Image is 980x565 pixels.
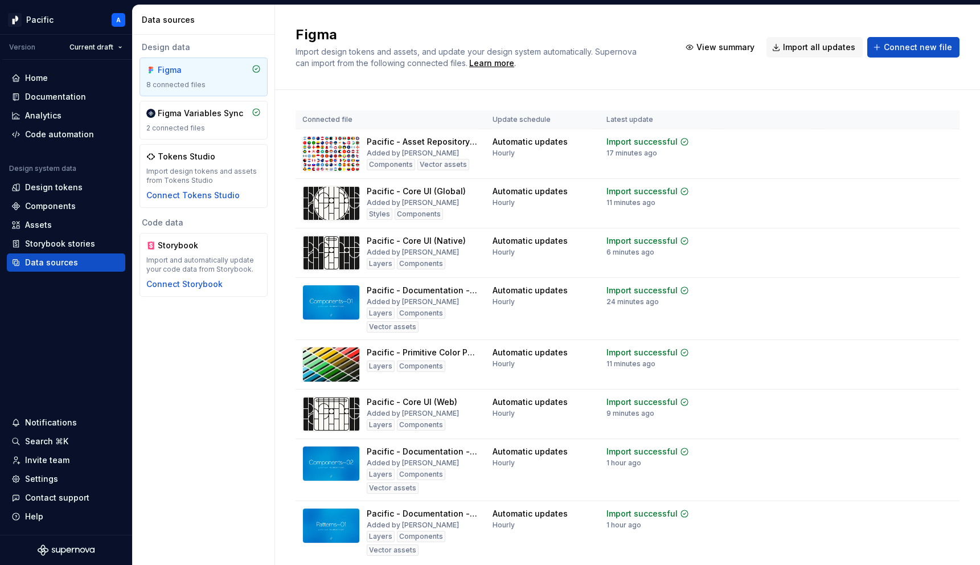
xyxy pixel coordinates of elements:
button: View summary [680,37,762,58]
div: Vector assets [367,321,419,333]
a: Invite team [7,451,125,469]
div: Hourly [493,297,515,306]
div: Components [397,531,445,542]
span: Import all updates [783,42,855,53]
div: Design data [140,42,268,53]
div: Import successful [606,446,678,457]
div: Automatic updates [493,446,568,457]
div: Vector assets [367,482,419,494]
button: Search ⌘K [7,432,125,451]
div: Code data [140,217,268,228]
a: Data sources [7,253,125,272]
button: Connect Storybook [146,279,223,290]
div: Pacific - Documentation - Patterns 01 [367,508,479,519]
div: Components [397,308,445,319]
div: Import design tokens and assets from Tokens Studio [146,167,261,185]
div: Components [395,208,443,220]
div: Automatic updates [493,235,568,247]
div: Design system data [9,164,76,173]
div: Added by [PERSON_NAME] [367,458,459,468]
div: 8 connected files [146,80,261,89]
div: Import and automatically update your code data from Storybook. [146,256,261,274]
button: Import all updates [766,37,863,58]
div: Pacific - Documentation - Components 01 [367,285,479,296]
div: Vector assets [367,544,419,556]
div: Import successful [606,235,678,247]
div: Hourly [493,521,515,530]
div: Layers [367,361,395,372]
div: Layers [367,469,395,480]
div: Pacific [26,14,54,26]
div: Hourly [493,149,515,158]
div: Styles [367,208,392,220]
div: Pacific - Core UI (Web) [367,396,457,408]
div: 11 minutes ago [606,359,655,369]
div: Layers [367,531,395,542]
div: Version [9,43,35,52]
div: Figma Variables Sync [158,108,243,119]
div: Tokens Studio [158,151,215,162]
a: Tokens StudioImport design tokens and assets from Tokens StudioConnect Tokens Studio [140,144,268,208]
button: Connect new file [867,37,960,58]
div: 9 minutes ago [606,409,654,418]
img: 8d0dbd7b-a897-4c39-8ca0-62fbda938e11.png [8,13,22,27]
div: Hourly [493,248,515,257]
button: PacificA [2,7,130,32]
div: Search ⌘K [25,436,68,447]
div: Code automation [25,129,94,140]
div: Hourly [493,458,515,468]
div: Automatic updates [493,347,568,358]
div: Import successful [606,347,678,358]
a: Code automation [7,125,125,144]
div: Components [397,361,445,372]
div: 11 minutes ago [606,198,655,207]
div: Analytics [25,110,61,121]
div: 1 hour ago [606,458,641,468]
div: Import successful [606,186,678,197]
a: Design tokens [7,178,125,196]
button: Current draft [64,39,128,55]
button: Contact support [7,489,125,507]
div: Vector assets [417,159,469,170]
div: Automatic updates [493,396,568,408]
a: Figma8 connected files [140,58,268,96]
div: Figma [158,64,212,76]
div: Pacific - Core UI (Native) [367,235,466,247]
div: Automatic updates [493,508,568,519]
div: Hourly [493,359,515,369]
div: Added by [PERSON_NAME] [367,409,459,418]
div: 6 minutes ago [606,248,654,257]
th: Connected file [296,110,486,129]
div: Automatic updates [493,186,568,197]
span: Import design tokens and assets, and update your design system automatically. Supernova can impor... [296,47,639,68]
div: Components [367,159,415,170]
a: StorybookImport and automatically update your code data from Storybook.Connect Storybook [140,233,268,297]
div: 2 connected files [146,124,261,133]
a: Home [7,69,125,87]
div: Import successful [606,508,678,519]
div: Automatic updates [493,285,568,296]
div: Notifications [25,417,77,428]
button: Notifications [7,413,125,432]
span: Current draft [69,43,113,52]
div: Hourly [493,198,515,207]
div: Invite team [25,455,69,466]
a: Documentation [7,88,125,106]
div: Pacific - Asset Repository (Flags) [367,136,479,148]
div: Pacific - Documentation - Components 02 [367,446,479,457]
button: Help [7,507,125,526]
a: Figma Variables Sync2 connected files [140,101,268,140]
div: Import successful [606,136,678,148]
span: View summary [696,42,755,53]
div: Settings [25,473,58,485]
div: Storybook [158,240,212,251]
a: Learn more [469,58,514,69]
span: . [468,59,516,68]
div: Components [397,419,445,431]
div: Components [25,200,76,212]
div: Storybook stories [25,238,95,249]
div: Components [397,258,445,269]
div: Layers [367,419,395,431]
